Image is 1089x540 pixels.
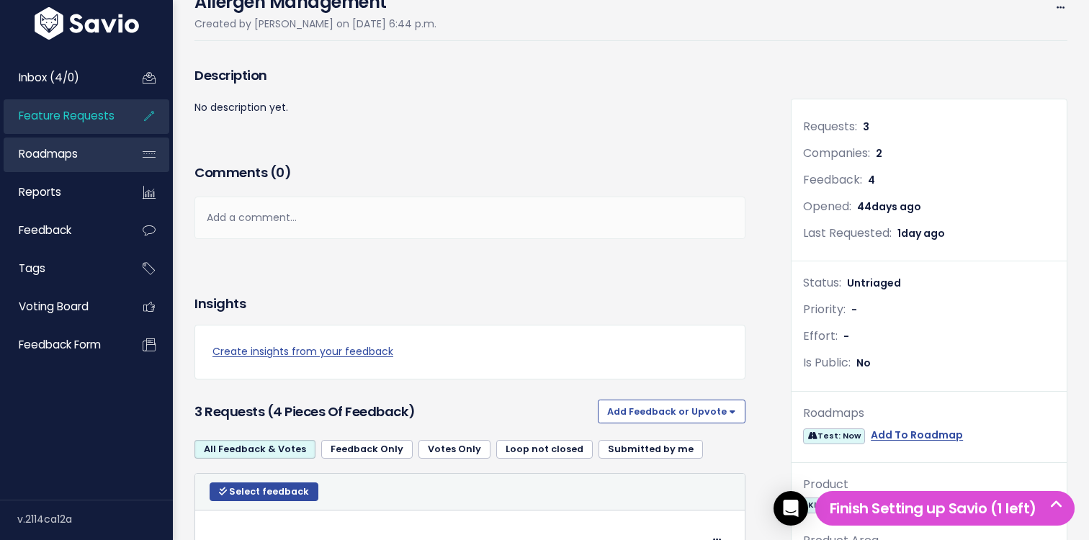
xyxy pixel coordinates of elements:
span: Feedback: [803,171,862,188]
div: Add a comment... [194,197,745,239]
span: Last Requested: [803,225,892,241]
a: Votes Only [418,440,490,459]
a: Feedback [4,214,120,247]
span: Is Public: [803,354,851,371]
span: 3 [863,120,869,134]
div: v.2114ca12a [17,500,173,538]
img: logo-white.9d6f32f41409.svg [31,7,143,40]
div: Roadmaps [803,403,1055,424]
a: Test: Now [803,426,865,444]
span: Effort: [803,328,838,344]
a: Add To Roadmap [871,426,963,444]
span: day ago [901,226,945,240]
button: Add Feedback or Upvote [598,400,745,423]
a: Voting Board [4,290,120,323]
a: Roadmaps [4,138,120,171]
span: Created by [PERSON_NAME] on [DATE] 6:44 p.m. [194,17,436,31]
span: Untriaged [847,276,901,290]
a: Loop not closed [496,440,593,459]
a: Inbox (4/0) [4,61,120,94]
span: Test: Now [803,428,865,444]
h3: Description [194,66,745,86]
span: Companies: [803,145,870,161]
span: - [843,329,849,343]
span: Tags [19,261,45,276]
span: Priority: [803,301,846,318]
span: 1 [897,226,945,240]
span: Roadmaps [19,146,78,161]
h5: Finish Setting up Savio (1 left) [822,498,1068,519]
a: Tags [4,252,120,285]
h3: Insights [194,294,246,314]
h3: Comments ( ) [194,163,745,183]
button: Select feedback [210,482,318,501]
span: Opened: [803,198,851,215]
span: - [851,302,857,317]
div: Product [803,474,1055,495]
span: Requests: [803,118,857,135]
span: 4 [868,173,875,187]
span: Reports [19,184,61,199]
a: Feature Requests [4,99,120,132]
span: Status: [803,274,841,291]
span: No [856,356,871,370]
span: 44 [857,199,921,214]
a: Submitted by me [599,440,703,459]
div: Open Intercom Messenger [774,491,808,526]
span: 2 [876,146,882,161]
span: 0 [276,163,284,181]
p: No description yet. [194,99,745,117]
a: Reports [4,176,120,209]
span: days ago [871,199,921,214]
h3: 3 Requests (4 pieces of Feedback) [194,402,592,422]
a: Create insights from your feedback [212,343,727,361]
span: Feature Requests [19,108,115,123]
span: Inbox (4/0) [19,70,79,85]
a: Feedback Only [321,440,413,459]
span: Voting Board [19,299,89,314]
a: Feedback form [4,328,120,361]
span: Feedback [19,222,71,238]
span: Feedback form [19,337,101,352]
a: All Feedback & Votes [194,440,315,459]
span: Select feedback [229,485,309,498]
